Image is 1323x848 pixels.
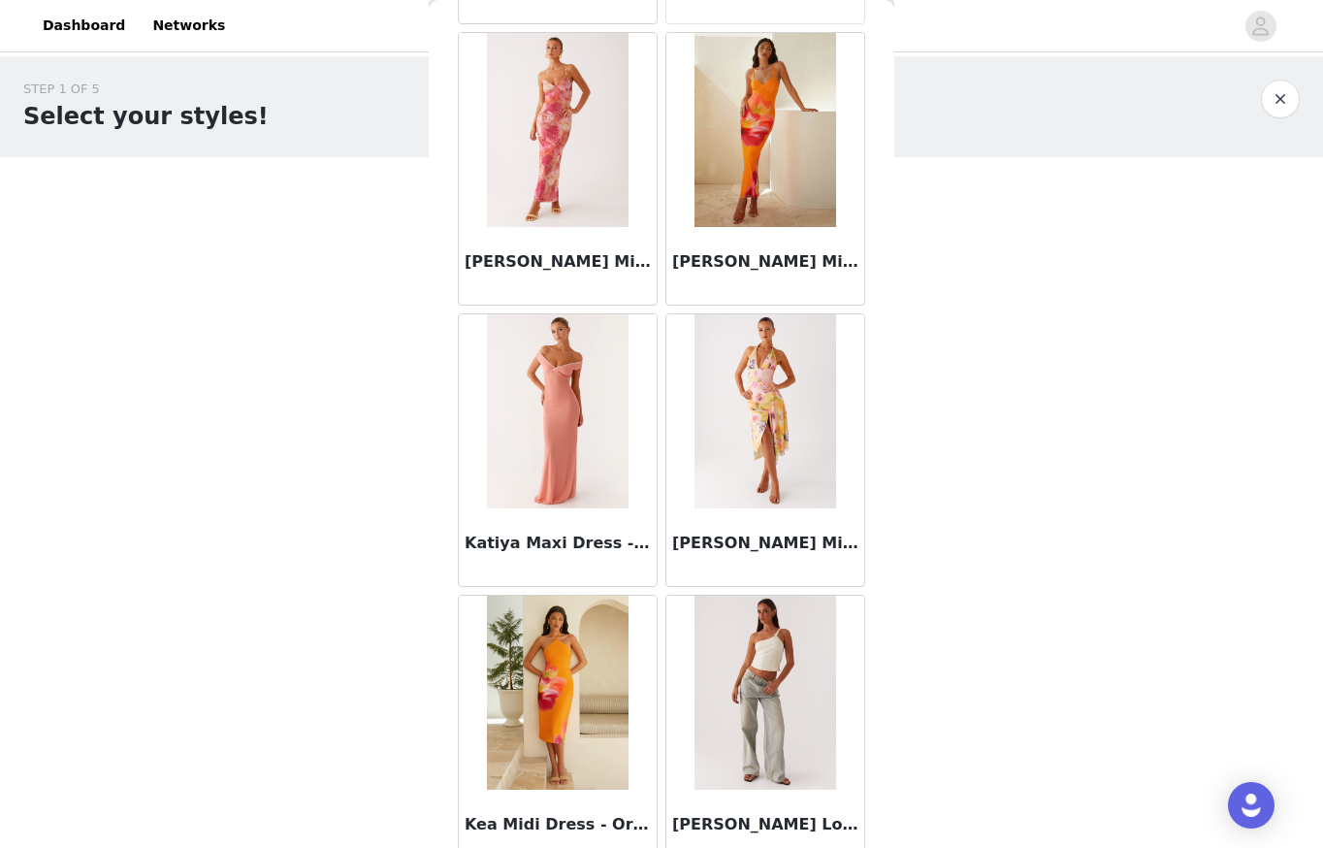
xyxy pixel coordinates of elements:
[465,813,651,836] h3: Kea Midi Dress - Orange Tropical
[487,314,628,508] img: Katiya Maxi Dress - Peach
[1228,782,1275,829] div: Open Intercom Messenger
[694,33,835,227] img: Kasey Midi Dress - Orange Tropical
[672,532,858,555] h3: [PERSON_NAME] Midi Dress - Sunburst Floral
[672,250,858,274] h3: [PERSON_NAME] Midi Dress - Orange Tropical
[465,250,651,274] h3: [PERSON_NAME] Midi Dress - Flamingo Fling
[141,4,237,48] a: Networks
[694,596,835,790] img: Keanna Low Rise Denim Jeans - Vintage
[31,4,137,48] a: Dashboard
[487,596,628,790] img: Kea Midi Dress - Orange Tropical
[487,33,628,227] img: Kasey Midi Dress - Flamingo Fling
[1251,11,1270,42] div: avatar
[465,532,651,555] h3: Katiya Maxi Dress - Peach
[23,99,269,134] h1: Select your styles!
[672,813,858,836] h3: [PERSON_NAME] Low Rise Denim Jeans - Vintage
[694,314,835,508] img: Kayce Midi Dress - Sunburst Floral
[23,80,269,99] div: STEP 1 OF 5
